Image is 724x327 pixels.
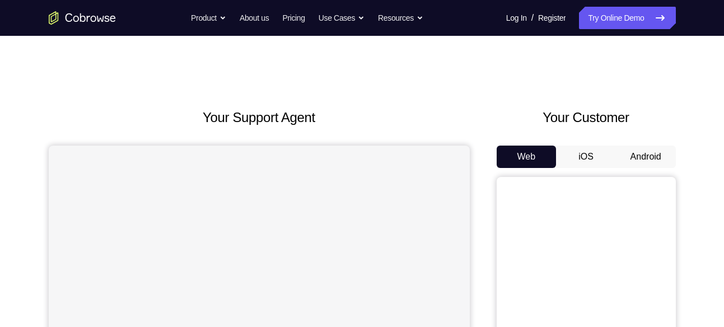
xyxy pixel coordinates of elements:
[531,11,534,25] span: /
[506,7,527,29] a: Log In
[49,11,116,25] a: Go to the home page
[191,7,226,29] button: Product
[282,7,305,29] a: Pricing
[556,146,616,168] button: iOS
[538,7,566,29] a: Register
[497,108,676,128] h2: Your Customer
[240,7,269,29] a: About us
[378,7,423,29] button: Resources
[616,146,676,168] button: Android
[319,7,365,29] button: Use Cases
[497,146,557,168] button: Web
[49,108,470,128] h2: Your Support Agent
[579,7,675,29] a: Try Online Demo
